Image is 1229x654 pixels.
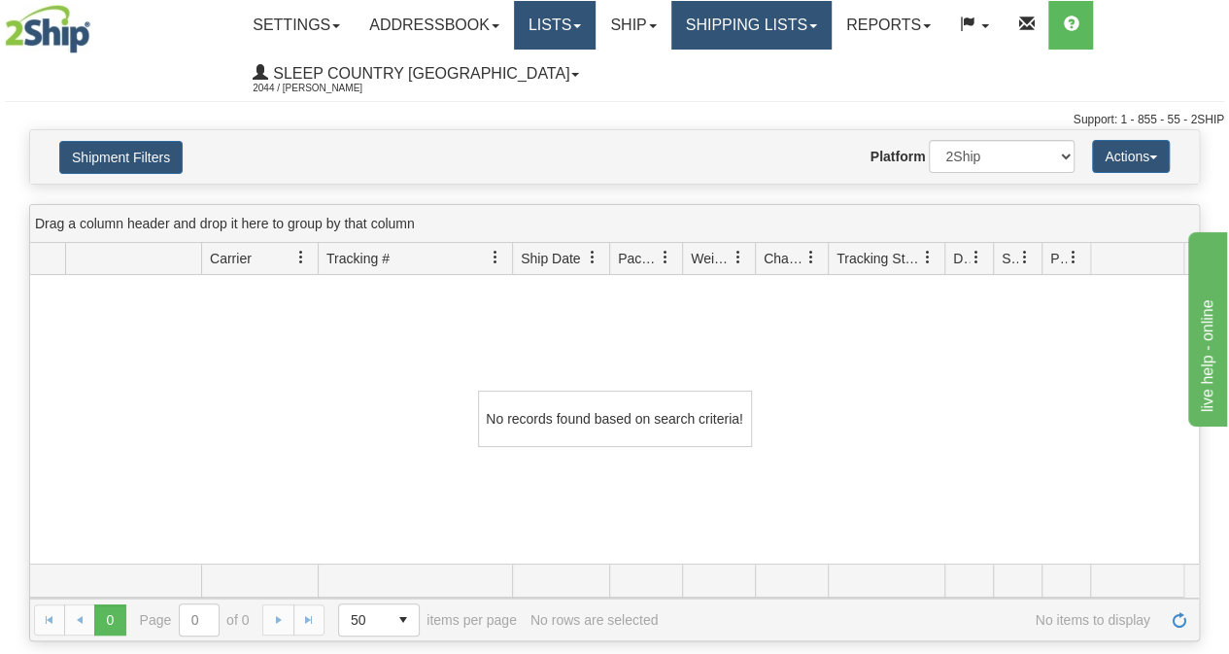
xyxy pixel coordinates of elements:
[953,249,970,268] span: Delivery Status
[1008,241,1041,274] a: Shipment Issues filter column settings
[479,241,512,274] a: Tracking # filter column settings
[530,612,659,628] div: No rows are selected
[268,65,569,82] span: Sleep Country [GEOGRAPHIC_DATA]
[238,50,594,98] a: Sleep Country [GEOGRAPHIC_DATA] 2044 / [PERSON_NAME]
[836,249,921,268] span: Tracking Status
[649,241,682,274] a: Packages filter column settings
[1002,249,1018,268] span: Shipment Issues
[5,112,1224,128] div: Support: 1 - 855 - 55 - 2SHIP
[210,249,252,268] span: Carrier
[576,241,609,274] a: Ship Date filter column settings
[15,12,180,35] div: live help - online
[911,241,944,274] a: Tracking Status filter column settings
[671,1,832,50] a: Shipping lists
[338,603,420,637] span: Page sizes drop down
[388,604,419,636] span: select
[478,391,752,447] div: No records found based on search criteria!
[59,141,183,174] button: Shipment Filters
[521,249,580,268] span: Ship Date
[722,241,755,274] a: Weight filter column settings
[1050,249,1067,268] span: Pickup Status
[285,241,318,274] a: Carrier filter column settings
[351,610,376,630] span: 50
[1057,241,1090,274] a: Pickup Status filter column settings
[671,612,1150,628] span: No items to display
[1184,227,1227,426] iframe: chat widget
[795,241,828,274] a: Charge filter column settings
[691,249,732,268] span: Weight
[1164,604,1195,636] a: Refresh
[30,205,1199,243] div: grid grouping header
[338,603,517,637] span: items per page
[253,79,398,98] span: 2044 / [PERSON_NAME]
[596,1,670,50] a: Ship
[871,147,926,166] label: Platform
[832,1,945,50] a: Reports
[960,241,993,274] a: Delivery Status filter column settings
[1092,140,1170,173] button: Actions
[238,1,355,50] a: Settings
[5,5,90,53] img: logo2044.jpg
[618,249,659,268] span: Packages
[140,603,250,637] span: Page of 0
[94,604,125,636] span: Page 0
[764,249,804,268] span: Charge
[326,249,390,268] span: Tracking #
[355,1,514,50] a: Addressbook
[514,1,596,50] a: Lists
